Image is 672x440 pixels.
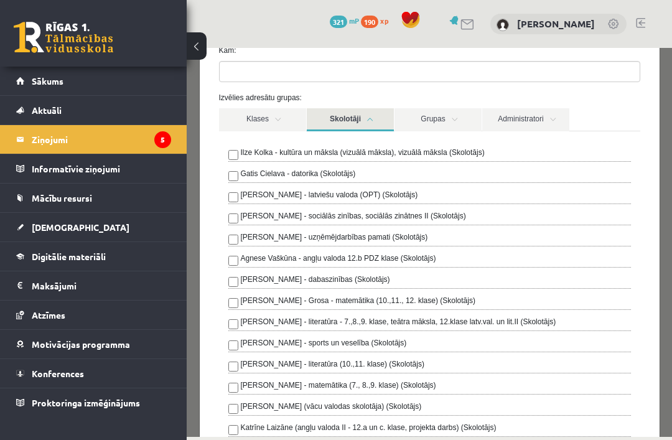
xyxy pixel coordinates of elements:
span: Aktuāli [32,105,62,116]
a: Konferences [16,359,171,388]
label: Izvēlies adresātu grupas: [23,44,463,55]
legend: Informatīvie ziņojumi [32,154,171,183]
label: Gatis Cielava - datorika (Skolotājs) [54,120,169,131]
a: Ziņojumi5 [16,125,171,154]
a: [DEMOGRAPHIC_DATA] [16,213,171,241]
label: [PERSON_NAME] - literatūra (10.,11. klase) (Skolotājs) [54,311,238,322]
label: [PERSON_NAME] - dabaszinības (Skolotājs) [54,226,203,237]
a: Maksājumi [16,271,171,300]
a: Atzīmes [16,301,171,329]
span: Konferences [32,368,84,379]
a: 190 xp [361,16,394,26]
a: Skolotāji [120,60,207,83]
legend: Maksājumi [32,271,171,300]
span: Motivācijas programma [32,339,130,350]
span: 321 [330,16,347,28]
a: Proktoringa izmēģinājums [16,388,171,417]
legend: Ziņojumi [32,125,171,154]
span: Mācību resursi [32,192,92,204]
label: Ilze Kolka - kultūra un māksla (vizuālā māksla), vizuālā māksla (Skolotājs) [54,99,298,110]
label: Katrīne Laizāne (angļu valoda II - 12.a un c. klase, projekta darbs) (Skolotājs) [54,374,310,385]
a: [PERSON_NAME] [517,17,595,30]
body: Визуальный текстовый редактор, wiswyg-editor-47024936250080-1757871207-333 [12,12,408,26]
a: Rīgas 1. Tālmācības vidusskola [14,22,113,53]
span: mP [349,16,359,26]
label: [PERSON_NAME] - Grosa - matemātika (10.,11., 12. klase) (Skolotājs) [54,247,289,258]
label: [PERSON_NAME] - uzņēmējdarbības pamati (Skolotājs) [54,184,241,195]
a: Administratori [296,60,383,83]
label: [PERSON_NAME] - matemātika (7., 8.,9. klase) (Skolotājs) [54,332,250,343]
span: Proktoringa izmēģinājums [32,397,140,408]
span: [DEMOGRAPHIC_DATA] [32,222,129,233]
span: Sākums [32,75,63,87]
a: Informatīvie ziņojumi [16,154,171,183]
span: 190 [361,16,378,28]
span: Atzīmes [32,309,65,321]
a: Grupas [208,60,295,83]
label: [PERSON_NAME] - sociālās zinības, sociālās zinātnes II (Skolotājs) [54,162,279,174]
a: 321 mP [330,16,359,26]
img: Margarita Tišuņina [497,19,509,31]
a: Klases [32,60,119,83]
a: Mācību resursi [16,184,171,212]
a: Sākums [16,67,171,95]
i: 5 [154,131,171,148]
a: Digitālie materiāli [16,242,171,271]
a: Motivācijas programma [16,330,171,358]
a: Aktuāli [16,96,171,124]
label: Agnese Vaškūna - angļu valoda 12.b PDZ klase (Skolotājs) [54,205,250,216]
label: [PERSON_NAME] - sports un veselība (Skolotājs) [54,289,220,301]
span: xp [380,16,388,26]
label: [PERSON_NAME] - literatūra - 7.,8.,9. klase, teātra māksla, 12.klase latv.val. un lit.II (Skolotājs) [54,268,370,279]
label: [PERSON_NAME] (vācu valodas skolotāja) (Skolotājs) [54,353,235,364]
label: [PERSON_NAME] - latviešu valoda (OPT) (Skolotājs) [54,141,231,152]
span: Digitālie materiāli [32,251,106,262]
